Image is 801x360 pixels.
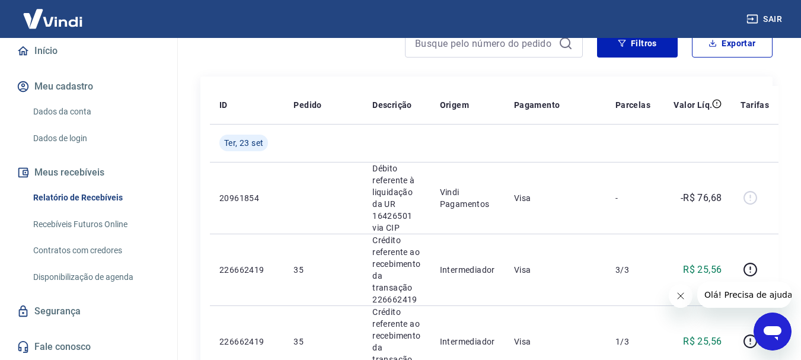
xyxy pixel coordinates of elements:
[372,99,412,111] p: Descrição
[7,8,100,18] span: Olá! Precisa de ajuda?
[14,38,163,64] a: Início
[615,192,650,204] p: -
[293,336,353,348] p: 35
[14,160,163,186] button: Meus recebíveis
[219,99,228,111] p: ID
[697,282,792,308] iframe: Mensagem da empresa
[615,336,650,348] p: 1/3
[692,29,773,58] button: Exportar
[293,264,353,276] p: 35
[14,334,163,360] a: Fale conosco
[440,336,495,348] p: Intermediador
[615,264,650,276] p: 3/3
[669,284,693,308] iframe: Fechar mensagem
[597,29,678,58] button: Filtros
[440,99,469,111] p: Origem
[224,137,263,149] span: Ter, 23 set
[219,264,275,276] p: 226662419
[514,336,596,348] p: Visa
[28,212,163,237] a: Recebíveis Futuros Online
[440,264,495,276] p: Intermediador
[28,100,163,124] a: Dados da conta
[683,263,722,277] p: R$ 25,56
[514,192,596,204] p: Visa
[741,99,769,111] p: Tarifas
[28,265,163,289] a: Disponibilização de agenda
[28,186,163,210] a: Relatório de Recebíveis
[683,334,722,349] p: R$ 25,56
[681,191,722,205] p: -R$ 76,68
[440,186,495,210] p: Vindi Pagamentos
[514,99,560,111] p: Pagamento
[744,8,787,30] button: Sair
[674,99,712,111] p: Valor Líq.
[372,163,420,234] p: Débito referente à liquidação da UR 16426501 via CIP
[14,74,163,100] button: Meu cadastro
[14,298,163,324] a: Segurança
[615,99,650,111] p: Parcelas
[514,264,596,276] p: Visa
[415,34,554,52] input: Busque pelo número do pedido
[372,234,420,305] p: Crédito referente ao recebimento da transação 226662419
[293,99,321,111] p: Pedido
[219,192,275,204] p: 20961854
[754,313,792,351] iframe: Botão para abrir a janela de mensagens
[219,336,275,348] p: 226662419
[28,238,163,263] a: Contratos com credores
[14,1,91,37] img: Vindi
[28,126,163,151] a: Dados de login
